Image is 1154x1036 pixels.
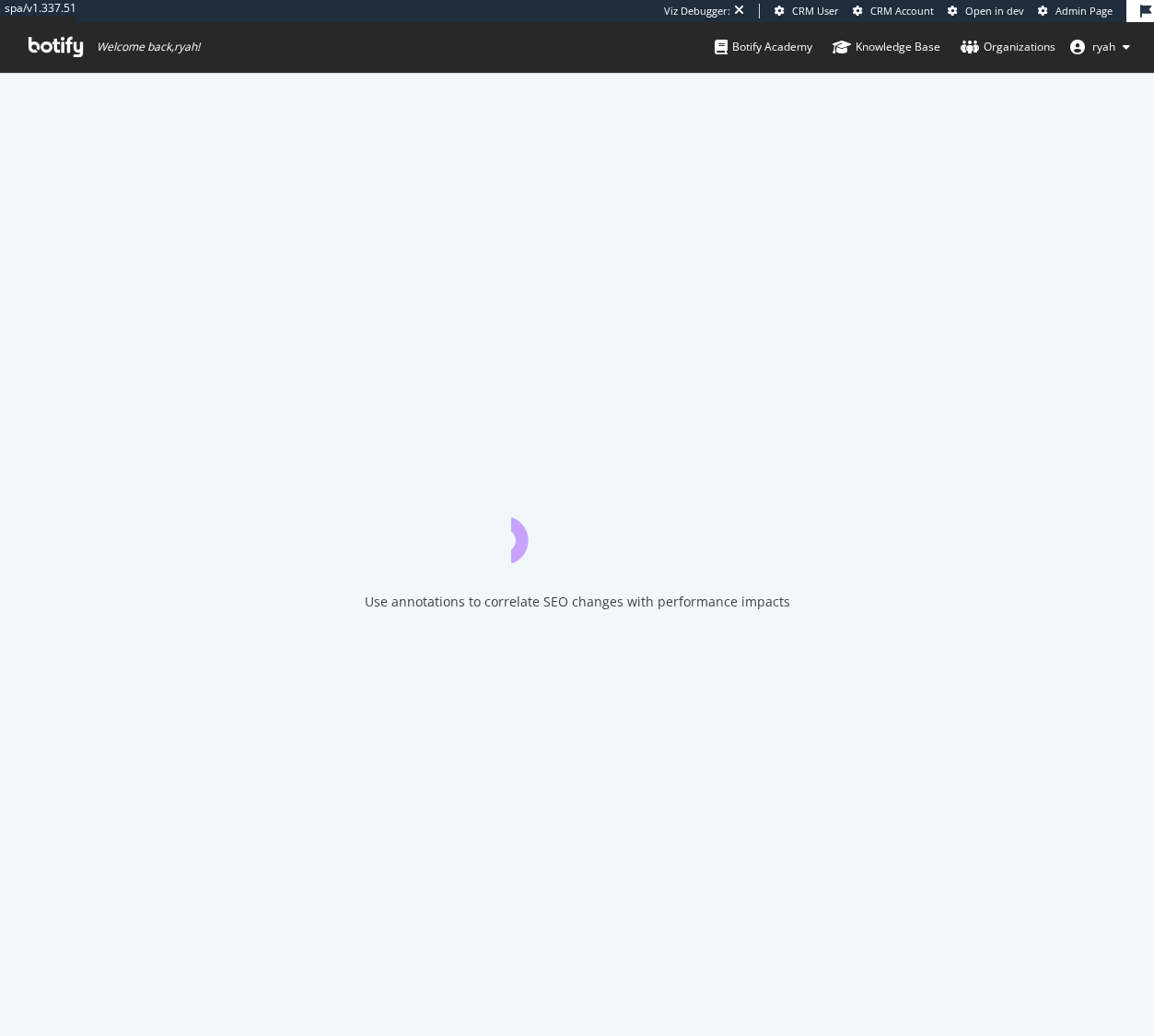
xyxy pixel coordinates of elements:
div: Viz Debugger: [664,4,730,18]
a: Knowledge Base [833,22,940,72]
span: ryah [1092,39,1115,54]
span: Admin Page [1055,4,1113,18]
a: Open in dev [948,4,1024,18]
div: Botify Academy [715,38,812,56]
div: Use annotations to correlate SEO changes with performance impacts [365,593,790,611]
a: Organizations [961,22,1055,72]
div: animation [511,497,644,563]
div: Organizations [961,38,1055,56]
div: Knowledge Base [833,38,940,56]
span: Welcome back, ryah ! [97,40,200,54]
button: ryah [1055,32,1145,62]
span: Open in dev [965,4,1024,18]
span: CRM User [792,4,839,18]
a: Botify Academy [715,22,812,72]
a: CRM User [775,4,839,18]
a: Admin Page [1038,4,1113,18]
a: CRM Account [853,4,934,18]
span: CRM Account [870,4,934,18]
